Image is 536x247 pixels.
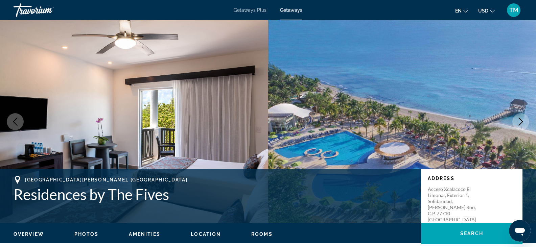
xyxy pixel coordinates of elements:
[455,8,462,14] span: en
[129,231,160,237] span: Amenities
[478,8,488,14] span: USD
[455,6,468,16] button: Change language
[509,7,518,14] span: TM
[280,7,302,13] a: Getaways
[191,231,221,237] span: Location
[25,177,187,182] span: [GEOGRAPHIC_DATA][PERSON_NAME], [GEOGRAPHIC_DATA]
[509,220,531,242] iframe: Button to launch messaging window
[512,113,529,130] button: Next image
[14,186,414,203] h1: Residences by The Fives
[460,231,483,236] span: Search
[129,231,160,237] button: Amenities
[421,223,522,244] button: Search
[505,3,522,17] button: User Menu
[14,231,44,237] button: Overview
[428,176,516,181] p: Address
[428,186,482,235] p: Acceso Xcalacoco El Limonar, Exterior 1, Solidaridad, [PERSON_NAME] Roo, C.P. 77710 [GEOGRAPHIC_D...
[74,231,99,237] span: Photos
[7,113,24,130] button: Previous image
[191,231,221,237] button: Location
[251,231,273,237] button: Rooms
[478,6,495,16] button: Change currency
[14,231,44,237] span: Overview
[251,231,273,237] span: Rooms
[234,7,266,13] a: Getaways Plus
[14,1,81,19] a: Travorium
[74,231,99,237] button: Photos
